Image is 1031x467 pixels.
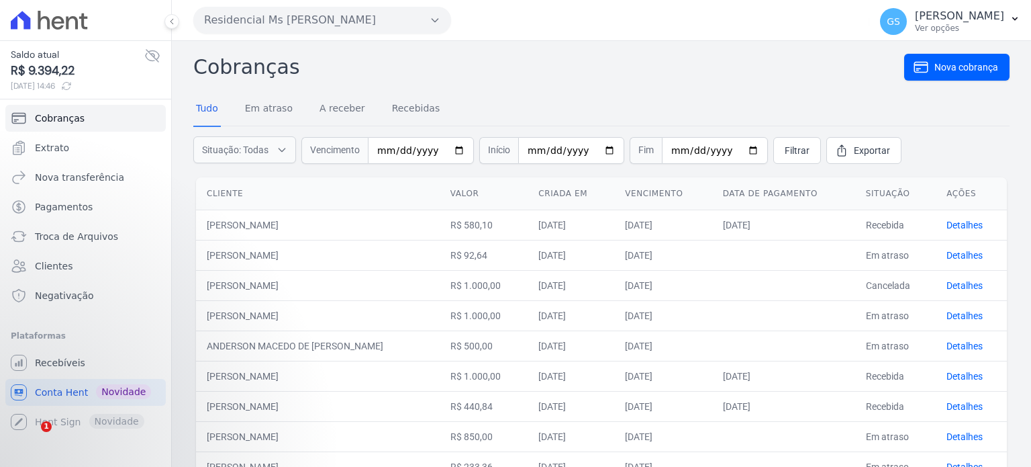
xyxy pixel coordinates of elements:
[904,54,1010,81] a: Nova cobrança
[528,300,614,331] td: [DATE]
[479,137,518,164] span: Início
[855,270,936,300] td: Cancelada
[826,137,901,164] a: Exportar
[5,253,166,280] a: Clientes
[11,328,160,344] div: Plataformas
[35,141,69,155] span: Extrato
[946,220,983,230] a: Detalhes
[11,80,144,92] span: [DATE] 14:46
[614,391,712,421] td: [DATE]
[440,331,528,361] td: R$ 500,00
[915,23,1004,34] p: Ver opções
[41,421,52,432] span: 1
[712,210,855,240] td: [DATE]
[440,391,528,421] td: R$ 440,84
[528,240,614,270] td: [DATE]
[934,60,998,74] span: Nova cobrança
[196,361,440,391] td: [PERSON_NAME]
[614,270,712,300] td: [DATE]
[946,280,983,291] a: Detalhes
[614,177,712,210] th: Vencimento
[528,331,614,361] td: [DATE]
[614,240,712,270] td: [DATE]
[946,310,983,321] a: Detalhes
[614,300,712,331] td: [DATE]
[630,137,662,164] span: Fim
[193,92,221,127] a: Tudo
[528,210,614,240] td: [DATE]
[196,177,440,210] th: Cliente
[35,112,85,125] span: Cobranças
[193,7,451,34] button: Residencial Ms [PERSON_NAME]
[301,137,368,164] span: Vencimento
[946,401,983,412] a: Detalhes
[915,9,1004,23] p: [PERSON_NAME]
[946,250,983,261] a: Detalhes
[712,391,855,421] td: [DATE]
[528,177,614,210] th: Criada em
[440,240,528,270] td: R$ 92,64
[35,356,85,370] span: Recebíveis
[11,62,144,80] span: R$ 9.394,22
[35,230,118,243] span: Troca de Arquivos
[96,384,151,399] span: Novidade
[193,52,904,82] h2: Cobranças
[202,143,268,157] span: Situação: Todas
[528,361,614,391] td: [DATE]
[855,210,936,240] td: Recebida
[528,421,614,452] td: [DATE]
[196,210,440,240] td: [PERSON_NAME]
[13,421,46,454] iframe: Intercom live chat
[440,210,528,240] td: R$ 580,10
[855,240,936,270] td: Em atraso
[196,391,440,421] td: [PERSON_NAME]
[869,3,1031,40] button: GS [PERSON_NAME] Ver opções
[614,361,712,391] td: [DATE]
[11,48,144,62] span: Saldo atual
[5,194,166,220] a: Pagamentos
[11,105,160,435] nav: Sidebar
[855,421,936,452] td: Em atraso
[528,270,614,300] td: [DATE]
[196,331,440,361] td: ANDERSON MACEDO DE [PERSON_NAME]
[35,200,93,214] span: Pagamentos
[614,421,712,452] td: [DATE]
[35,259,72,273] span: Clientes
[196,240,440,270] td: [PERSON_NAME]
[5,223,166,250] a: Troca de Arquivos
[946,371,983,382] a: Detalhes
[946,341,983,351] a: Detalhes
[35,289,94,302] span: Negativação
[712,177,855,210] th: Data de pagamento
[614,210,712,240] td: [DATE]
[242,92,295,127] a: Em atraso
[389,92,443,127] a: Recebidas
[614,331,712,361] td: [DATE]
[785,144,809,157] span: Filtrar
[440,361,528,391] td: R$ 1.000,00
[855,300,936,331] td: Em atraso
[440,421,528,452] td: R$ 850,00
[855,177,936,210] th: Situação
[887,17,900,26] span: GS
[773,137,821,164] a: Filtrar
[712,361,855,391] td: [DATE]
[196,421,440,452] td: [PERSON_NAME]
[440,300,528,331] td: R$ 1.000,00
[5,105,166,132] a: Cobranças
[528,391,614,421] td: [DATE]
[440,177,528,210] th: Valor
[5,282,166,309] a: Negativação
[855,331,936,361] td: Em atraso
[5,134,166,161] a: Extrato
[317,92,368,127] a: A receber
[5,379,166,406] a: Conta Hent Novidade
[196,300,440,331] td: [PERSON_NAME]
[193,136,296,163] button: Situação: Todas
[35,171,124,184] span: Nova transferência
[35,386,88,399] span: Conta Hent
[196,270,440,300] td: [PERSON_NAME]
[936,177,1007,210] th: Ações
[5,349,166,376] a: Recebíveis
[946,431,983,442] a: Detalhes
